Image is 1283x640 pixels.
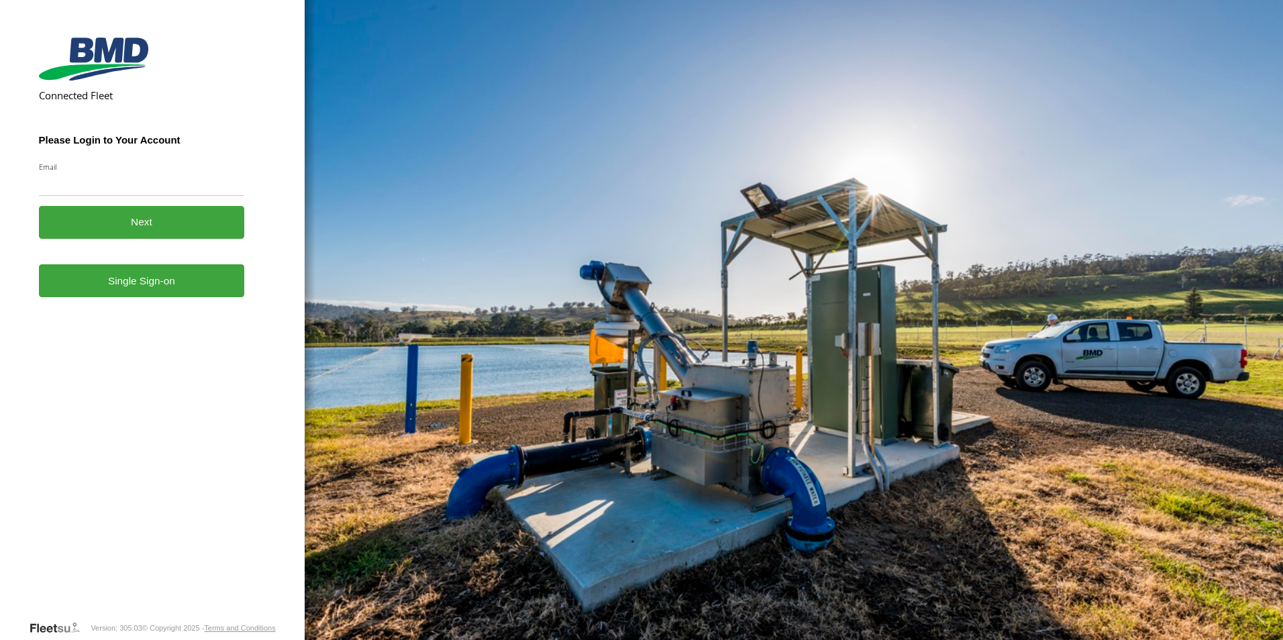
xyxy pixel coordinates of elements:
h3: Please Login to Your Account [39,134,245,146]
h2: Connected Fleet [39,89,245,102]
button: Next [39,206,245,239]
label: Email [39,162,245,172]
div: Version: 305.03 [91,624,142,632]
a: Single Sign-on [39,264,245,297]
a: Visit our Website [29,621,91,635]
a: Terms and Conditions [204,624,275,632]
div: © Copyright 2025 - [142,624,276,632]
img: BMD [39,38,148,81]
